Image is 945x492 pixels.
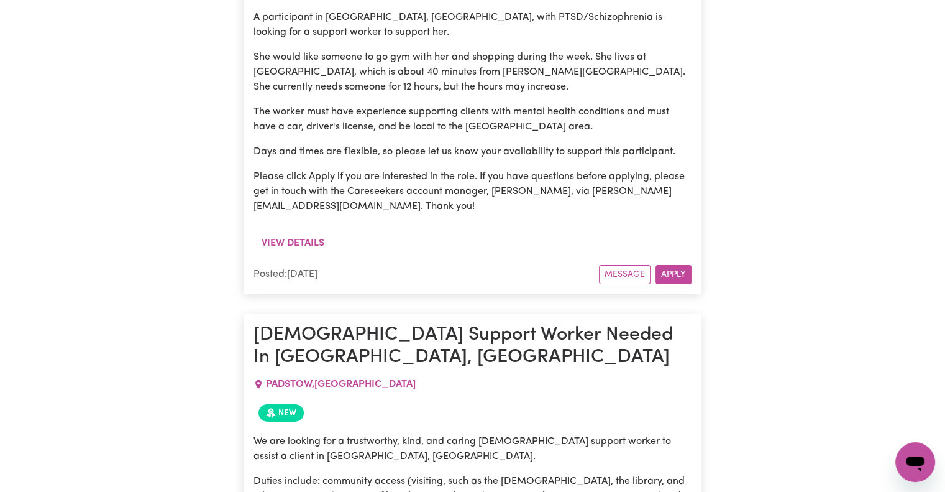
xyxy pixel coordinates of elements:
h1: [DEMOGRAPHIC_DATA] Support Worker Needed In [GEOGRAPHIC_DATA], [GEOGRAPHIC_DATA] [253,324,692,369]
iframe: Button to launch messaging window [895,442,935,482]
p: We are looking for a trustworthy, kind, and caring [DEMOGRAPHIC_DATA] support worker to assist a ... [253,434,692,464]
div: Posted: [DATE] [253,267,599,282]
button: Message [599,265,651,284]
p: She would like someone to go gym with her and shopping during the week. She lives at [GEOGRAPHIC_... [253,50,692,95]
p: The worker must have experience supporting clients with mental health conditions and must have a ... [253,104,692,134]
p: Please click Apply if you are interested in the role. If you have questions before applying, plea... [253,169,692,214]
button: View details [253,231,332,255]
p: Days and times are flexible, so please let us know your availability to support this participant. [253,144,692,159]
span: Job posted within the last 30 days [258,404,304,422]
p: A participant in [GEOGRAPHIC_DATA], [GEOGRAPHIC_DATA], with PTSD/Schizophrenia is looking for a s... [253,10,692,40]
span: PADSTOW , [GEOGRAPHIC_DATA] [266,379,416,389]
button: Apply for this job [655,265,692,284]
